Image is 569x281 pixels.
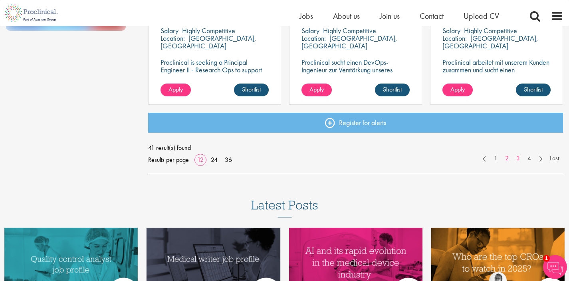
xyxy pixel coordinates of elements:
[148,113,563,133] a: Register for alerts
[523,154,535,163] a: 4
[161,58,269,96] p: Proclinical is seeking a Principal Engineer II - Research Ops to support external engineering pro...
[182,26,235,35] p: Highly Competitive
[251,198,318,217] h3: Latest Posts
[161,34,256,50] p: [GEOGRAPHIC_DATA], [GEOGRAPHIC_DATA]
[380,11,400,21] a: Join us
[442,26,460,35] span: Salary
[442,34,467,43] span: Location:
[442,84,473,96] a: Apply
[161,34,185,43] span: Location:
[148,142,563,154] span: 41 result(s) found
[161,84,191,96] a: Apply
[546,154,563,163] a: Last
[301,34,326,43] span: Location:
[501,154,513,163] a: 2
[234,84,269,96] a: Shortlist
[512,154,524,163] a: 3
[375,84,410,96] a: Shortlist
[333,11,360,21] a: About us
[299,11,313,21] a: Jobs
[450,85,465,94] span: Apply
[543,255,550,262] span: 1
[323,26,376,35] p: Highly Competitive
[301,84,332,96] a: Apply
[301,26,319,35] span: Salary
[222,155,235,164] a: 36
[420,11,444,21] a: Contact
[148,154,189,166] span: Results per page
[464,11,499,21] a: Upload CV
[543,255,567,279] img: Chatbot
[516,84,551,96] a: Shortlist
[464,26,517,35] p: Highly Competitive
[194,155,206,164] a: 12
[442,58,551,96] p: Proclinical arbeitet mit unserem Kunden zusammen und sucht einen Datenbankspezialisten zur Verstä...
[301,58,410,89] p: Proclinical sucht einen DevOps-Ingenieur zur Verstärkung unseres Kundenteams in [GEOGRAPHIC_DATA].
[208,155,220,164] a: 24
[490,154,502,163] a: 1
[161,26,178,35] span: Salary
[169,85,183,94] span: Apply
[442,34,538,50] p: [GEOGRAPHIC_DATA], [GEOGRAPHIC_DATA]
[301,34,397,50] p: [GEOGRAPHIC_DATA], [GEOGRAPHIC_DATA]
[309,85,324,94] span: Apply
